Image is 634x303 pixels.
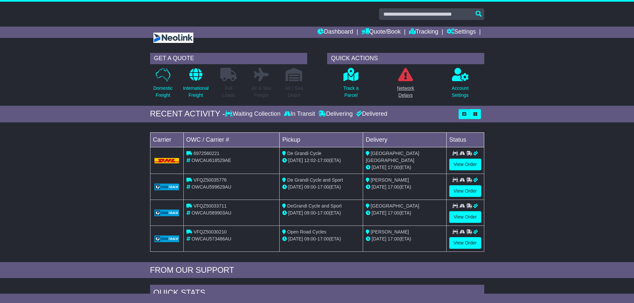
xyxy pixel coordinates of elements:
span: 09:00 [304,210,316,216]
span: De Grandi Cycle and Sport [287,177,343,183]
a: DomesticFreight [153,68,173,102]
div: (ETA) [366,210,444,217]
a: Dashboard [317,27,353,38]
span: VFQZ50033711 [193,203,227,209]
p: Account Settings [452,85,469,99]
img: GetCarrierServiceLogo [154,235,179,242]
span: DeGrandi Cycle and Sport [287,203,341,209]
div: (ETA) [366,164,444,171]
a: View Order [449,211,481,223]
span: OWCAU599629AU [191,184,231,190]
span: [PERSON_NAME] [371,229,409,234]
p: Track a Parcel [343,85,358,99]
div: Delivering [317,110,354,118]
p: Domestic Freight [153,85,172,99]
span: [DATE] [288,158,303,163]
a: Settings [447,27,476,38]
span: OWCAU573486AU [191,236,231,241]
a: View Order [449,237,481,249]
a: AccountSettings [451,68,469,102]
span: [DATE] [372,184,386,190]
img: GetCarrierServiceLogo [154,210,179,216]
a: NetworkDelays [397,68,414,102]
a: Quote/Book [361,27,401,38]
span: 17:00 [317,210,329,216]
div: - (ETA) [282,184,360,191]
span: 17:00 [388,236,399,241]
span: 09:00 [304,184,316,190]
td: Pickup [280,132,363,147]
div: - (ETA) [282,157,360,164]
div: Waiting Collection [225,110,282,118]
span: 17:00 [317,158,329,163]
div: Quick Stats [150,285,484,303]
div: FROM OUR SUPPORT [150,265,484,275]
a: View Order [449,185,481,197]
img: DHL.png [154,158,179,163]
div: QUICK ACTIONS [327,53,484,64]
div: (ETA) [366,184,444,191]
span: 17:00 [388,184,399,190]
span: [DATE] [372,165,386,170]
td: Delivery [363,132,446,147]
div: - (ETA) [282,210,360,217]
a: Tracking [409,27,438,38]
p: Network Delays [397,85,414,99]
span: 17:00 [317,184,329,190]
div: - (ETA) [282,235,360,242]
div: Delivered [354,110,387,118]
a: View Order [449,159,481,170]
span: 17:00 [317,236,329,241]
p: Full Loads [220,85,237,99]
span: [GEOGRAPHIC_DATA] [371,203,419,209]
td: Carrier [150,132,183,147]
span: 17:00 [388,210,399,216]
span: Open Road Cycles [287,229,326,234]
div: In Transit [282,110,317,118]
div: RECENT ACTIVITY - [150,109,225,119]
span: [DATE] [288,184,303,190]
a: Track aParcel [343,68,359,102]
p: International Freight [183,85,209,99]
a: InternationalFreight [183,68,209,102]
span: OWCAU589903AU [191,210,231,216]
span: [DATE] [372,236,386,241]
span: OWCAU618529AE [191,158,231,163]
p: Air / Sea Depot [285,85,303,99]
span: De Grandi Cycle [287,151,321,156]
span: VFQZ50030210 [193,229,227,234]
span: 12:02 [304,158,316,163]
span: 09:00 [304,236,316,241]
span: [DATE] [372,210,386,216]
td: OWC / Carrier # [183,132,280,147]
span: [GEOGRAPHIC_DATA] [GEOGRAPHIC_DATA] [366,151,419,163]
div: (ETA) [366,235,444,242]
img: GetCarrierServiceLogo [154,184,179,190]
span: 6972560221 [193,151,219,156]
span: [PERSON_NAME] [371,177,409,183]
td: Status [446,132,484,147]
span: 17:00 [388,165,399,170]
span: [DATE] [288,210,303,216]
span: VFQZ50035776 [193,177,227,183]
span: [DATE] [288,236,303,241]
div: GET A QUOTE [150,53,307,64]
p: Air & Sea Freight [252,85,271,99]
